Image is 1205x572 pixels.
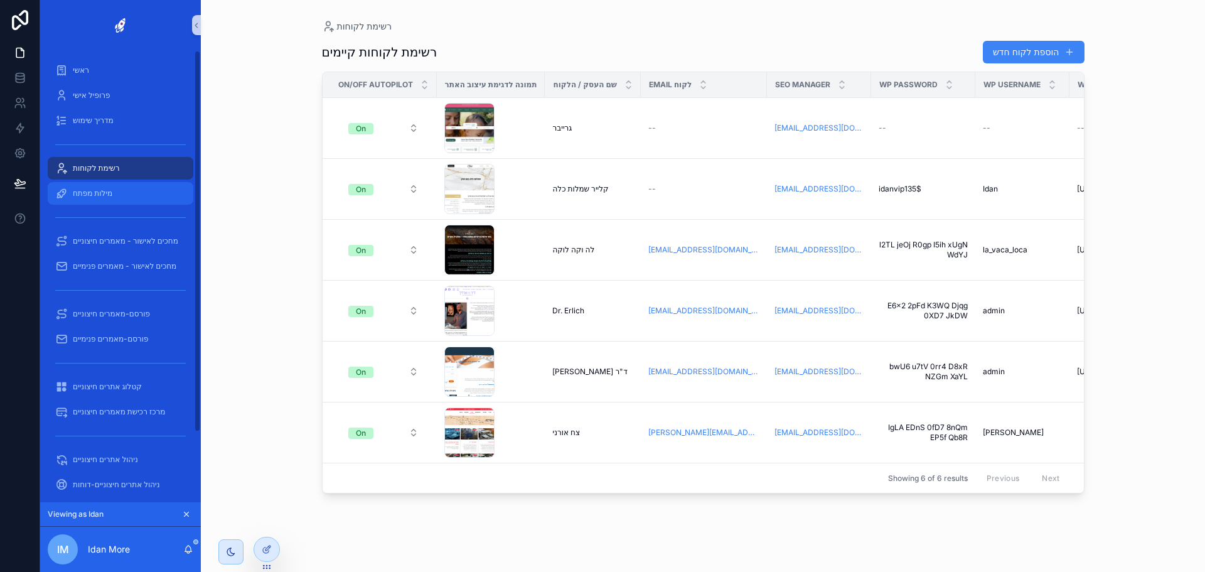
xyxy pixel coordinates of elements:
[774,367,864,377] a: [EMAIL_ADDRESS][DOMAIN_NAME]
[48,375,193,398] a: קטלוג אתרים חיצוניים
[338,116,429,140] a: Select Button
[774,428,864,438] a: [EMAIL_ADDRESS][DOMAIN_NAME]
[648,367,759,377] a: [EMAIL_ADDRESS][DOMAIN_NAME]
[73,309,150,319] span: פורסם-מאמרים חיצוניים
[648,428,759,438] a: [PERSON_NAME][EMAIL_ADDRESS][DOMAIN_NAME][PERSON_NAME]
[879,184,968,194] a: idanvip135$
[983,367,1062,377] a: admin
[48,509,104,519] span: Viewing as Idan
[48,84,193,107] a: פרופיל אישי
[48,230,193,252] a: מחכים לאישור - מאמרים חיצוניים
[337,20,392,33] span: רשימת לקוחות
[73,480,160,490] span: ניהול אתרים חיצוניים-דוחות
[648,184,656,194] span: --
[48,182,193,205] a: מילות מפתח
[552,245,594,255] span: לה וקה לוקה
[888,473,968,483] span: Showing 6 of 6 results
[774,245,864,255] a: [EMAIL_ADDRESS][DOMAIN_NAME]
[648,306,759,316] a: [EMAIL_ADDRESS][DOMAIN_NAME]
[983,184,998,194] span: Idan
[1078,80,1107,90] span: Wp url
[552,123,633,133] a: גרייבר
[774,184,864,194] a: [EMAIL_ADDRESS][DOMAIN_NAME]
[649,80,692,90] span: Email לקוח
[48,401,193,423] a: מרכז רכישת מאמרים חיצוניים
[338,299,429,322] button: Select Button
[88,543,130,556] p: Idan More
[879,301,968,321] span: E6x2 2pFd K3WQ Djqg 0XD7 JkDW
[552,184,608,194] span: קלייר שמלות כלה
[552,123,572,133] span: גרייבר
[73,236,178,246] span: מחכים לאישור - מאמרים חיצוניים
[48,448,193,471] a: ניהול אתרים חיצוניים
[552,428,633,438] a: צח אורני
[983,306,1062,316] a: admin
[552,306,633,316] a: Dr. Erlich
[983,245,1062,255] a: la_vaca_loca
[774,123,864,133] a: [EMAIL_ADDRESS][DOMAIN_NAME]
[356,123,366,134] div: On
[40,50,201,502] div: scrollable content
[552,184,633,194] a: קלייר שמלות כלה
[338,178,429,200] button: Select Button
[983,41,1084,63] button: הוספת לקוח חדש
[356,367,366,378] div: On
[774,306,864,316] a: [EMAIL_ADDRESS][DOMAIN_NAME]
[356,184,366,195] div: On
[879,123,968,133] a: --
[322,43,437,61] h1: רשימת לקוחות קיימים
[48,109,193,132] a: מדריך שימוש
[552,245,633,255] a: לה וקה לוקה
[1077,123,1084,133] span: --
[648,245,759,255] a: [EMAIL_ADDRESS][DOMAIN_NAME]
[983,428,1044,438] span: [PERSON_NAME]
[983,184,1062,194] a: Idan
[48,328,193,350] a: פורסם-מאמרים פנימיים
[879,423,968,443] a: IgLA EDnS 0fD7 8nQm EP5f Qb8R
[57,542,69,557] span: IM
[338,421,429,444] button: Select Button
[338,80,413,90] span: On/Off Autopilot
[648,123,759,133] a: --
[73,90,110,100] span: פרופיל אישי
[983,306,1005,316] span: admin
[879,123,886,133] span: --
[775,80,830,90] span: SEO Manager
[73,261,176,271] span: מחכים לאישור - מאמרים פנימיים
[648,123,656,133] span: --
[879,240,968,260] a: l2TL jeOj R0gp I5ih xUgN WdYJ
[338,238,429,262] a: Select Button
[338,360,429,384] a: Select Button
[73,382,142,392] span: קטלוג אתרים חיצוניים
[338,239,429,261] button: Select Button
[983,80,1041,90] span: Wp username
[73,188,112,198] span: מילות מפתח
[552,306,584,316] span: Dr. Erlich
[552,367,627,377] span: ד"ר [PERSON_NAME]
[552,367,633,377] a: ד"ר [PERSON_NAME]
[109,15,132,35] img: App logo
[48,59,193,82] a: ראשי
[983,245,1027,255] span: la_vaca_loca
[983,123,1062,133] a: --
[356,245,366,256] div: On
[879,362,968,382] a: bwU6 u7tV 0rr4 D8xR NZGm XaYL
[338,360,429,383] button: Select Button
[73,65,89,75] span: ראשי
[48,473,193,496] a: ניהול אתרים חיצוניים-דוחות
[73,407,165,417] span: מרכז רכישת מאמרים חיצוניים
[553,80,616,90] span: שם העסק / הלקוח
[48,157,193,180] a: רשימת לקוחות
[338,299,429,323] a: Select Button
